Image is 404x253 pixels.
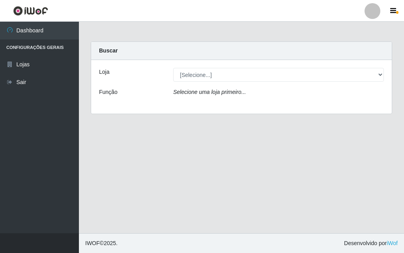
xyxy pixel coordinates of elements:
span: © 2025 . [85,239,118,247]
label: Função [99,88,118,96]
span: IWOF [85,240,100,246]
i: Selecione uma loja primeiro... [173,89,246,95]
span: Desenvolvido por [344,239,398,247]
strong: Buscar [99,47,118,54]
label: Loja [99,68,109,76]
a: iWof [387,240,398,246]
img: CoreUI Logo [13,6,48,16]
